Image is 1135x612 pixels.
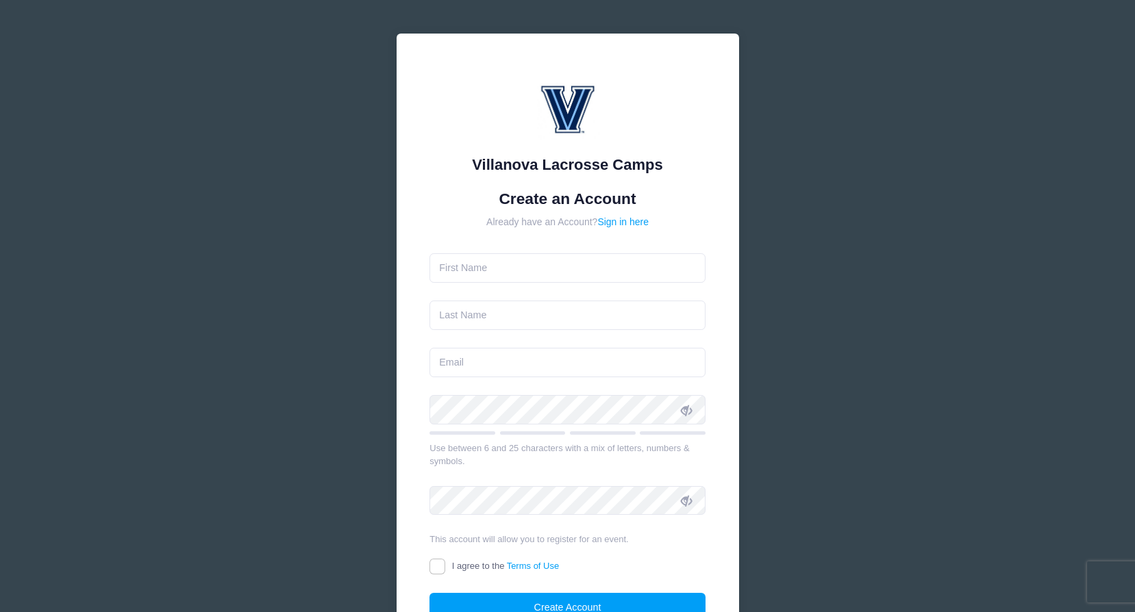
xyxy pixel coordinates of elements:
[429,253,706,283] input: First Name
[429,348,706,377] input: Email
[429,559,445,574] input: I agree to theTerms of Use
[429,442,706,468] div: Use between 6 and 25 characters with a mix of letters, numbers & symbols.
[429,215,706,229] div: Already have an Account?
[429,533,706,546] div: This account will allow you to register for an event.
[429,301,706,330] input: Last Name
[507,561,560,571] a: Terms of Use
[597,216,649,227] a: Sign in here
[527,67,609,149] img: Villanova Lacrosse Camps
[429,190,706,208] h1: Create an Account
[452,561,559,571] span: I agree to the
[429,153,706,176] div: Villanova Lacrosse Camps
